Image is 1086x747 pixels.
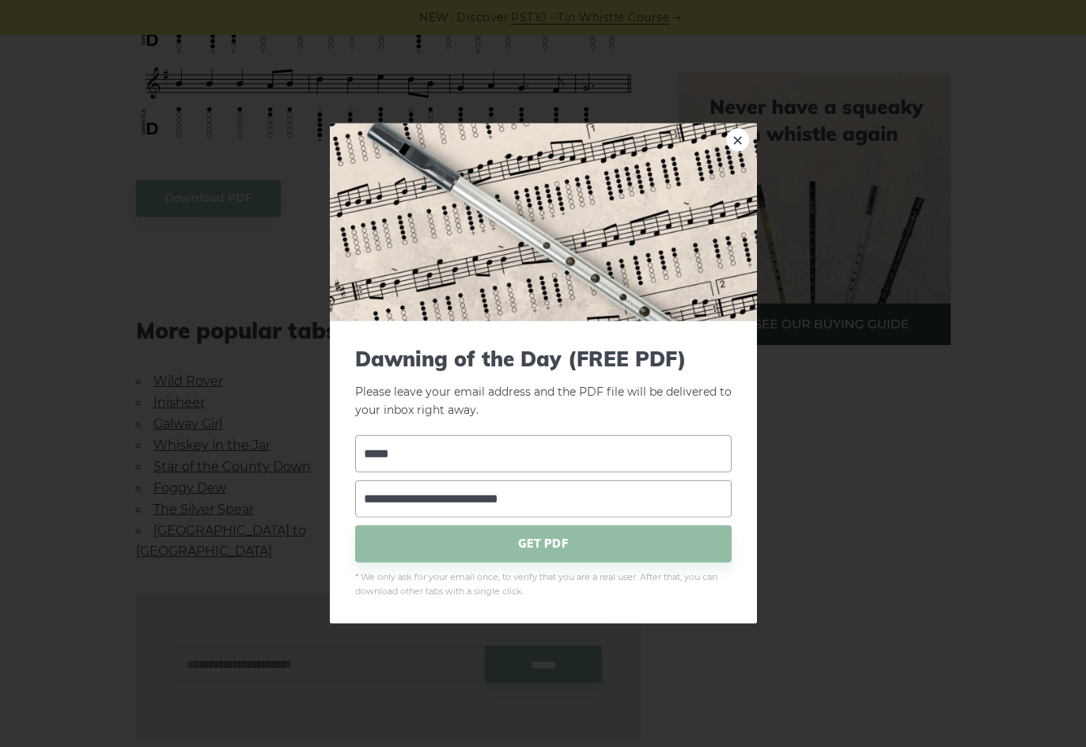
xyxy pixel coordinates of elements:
[355,347,732,371] span: Dawning of the Day (FREE PDF)
[330,123,757,321] img: Tin Whistle Tab Preview
[726,128,750,152] a: ×
[355,570,732,598] span: * We only ask for your email once, to verify that you are a real user. After that, you can downlo...
[355,525,732,562] span: GET PDF
[355,347,732,419] p: Please leave your email address and the PDF file will be delivered to your inbox right away.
